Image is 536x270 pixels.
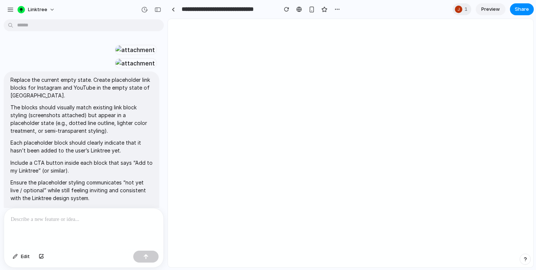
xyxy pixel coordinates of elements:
span: Preview [481,6,500,13]
span: Linktree [28,6,47,13]
p: The blocks should visually match existing link block styling (screenshots attached) but appear in... [10,103,153,135]
a: Preview [476,3,505,15]
p: Replace the current empty state. Create placeholder link blocks for Instagram and YouTube in the ... [10,76,153,99]
p: Each placeholder block should clearly indicate that it hasn’t been added to the user’s Linktree yet. [10,139,153,154]
div: 1 [453,3,471,15]
button: Edit [9,251,33,263]
span: Edit [21,253,30,260]
button: Linktree [15,4,59,16]
p: Include a CTA button inside each block that says “Add to my Linktree” (or similar). [10,159,153,174]
button: Share [510,3,534,15]
span: Share [515,6,529,13]
p: When a user clicks “Add to my Linktree,” the placeholder should seamlessly convert into a normal,... [10,206,153,222]
p: Ensure the placeholder styling communicates “not yet live / optional” while still feeling invitin... [10,179,153,202]
span: 1 [465,6,470,13]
